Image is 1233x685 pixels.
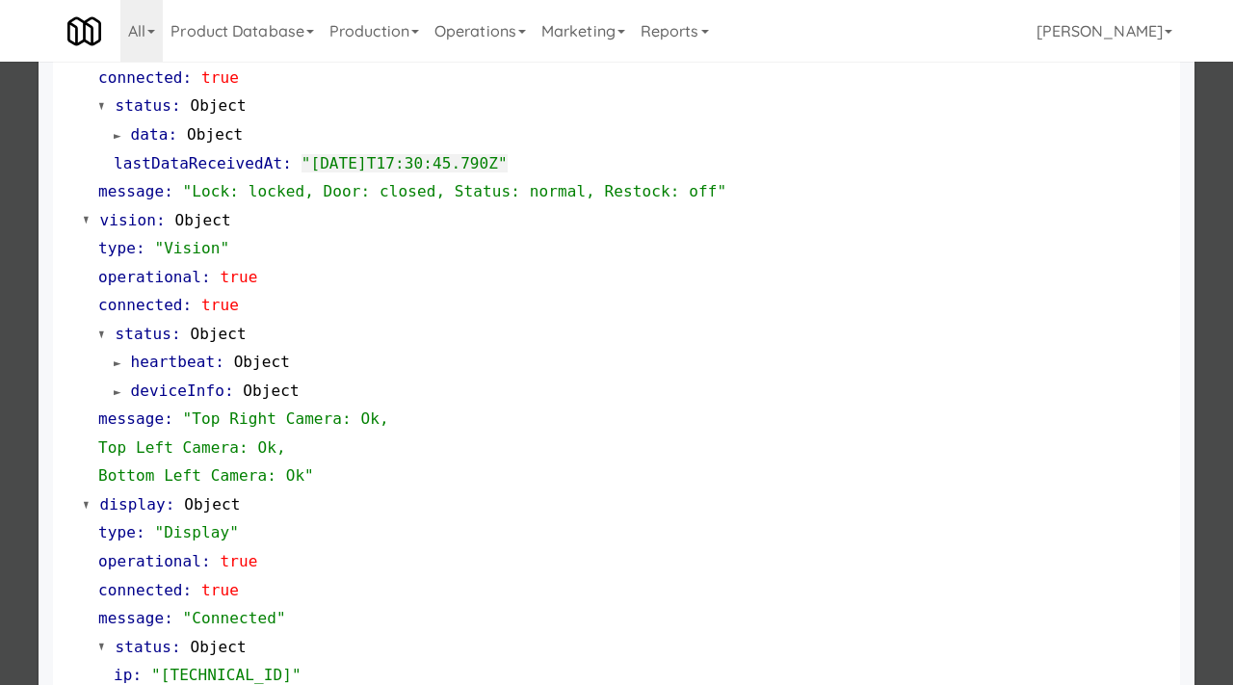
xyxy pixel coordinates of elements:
span: lastDataReceivedAt [114,154,282,172]
span: : [282,154,292,172]
span: : [132,666,142,684]
span: Object [174,211,230,229]
span: Object [190,96,246,115]
span: "Lock: locked, Door: closed, Status: normal, Restock: off" [183,182,727,200]
span: vision [100,211,156,229]
span: : [164,182,173,200]
span: status [116,638,171,656]
span: connected [98,68,183,87]
span: Object [187,125,243,144]
span: Object [190,325,246,343]
span: Object [234,353,290,371]
span: : [183,68,193,87]
span: true [221,268,258,286]
span: true [201,581,239,599]
span: status [116,96,171,115]
span: : [166,495,175,514]
span: operational [98,268,201,286]
span: : [164,609,173,627]
span: true [201,296,239,314]
span: "[TECHNICAL_ID]" [151,666,302,684]
span: connected [98,296,183,314]
span: "Vision" [154,239,229,257]
span: : [224,382,234,400]
span: : [183,581,193,599]
span: : [201,552,211,570]
span: status [116,325,171,343]
span: "Display" [154,523,239,541]
span: : [171,96,181,115]
span: Object [184,495,240,514]
span: : [215,353,224,371]
span: message [98,409,164,428]
span: operational [98,552,201,570]
span: : [171,638,181,656]
span: heartbeat [131,353,216,371]
span: : [171,325,181,343]
span: "Connected" [183,609,286,627]
span: connected [98,581,183,599]
span: message [98,609,164,627]
span: : [136,523,145,541]
span: "[DATE]T17:30:45.790Z" [302,154,508,172]
span: message [98,182,164,200]
span: "Top Right Camera: Ok, Top Left Camera: Ok, Bottom Left Camera: Ok" [98,409,389,485]
span: : [201,268,211,286]
span: display [100,495,166,514]
span: data [131,125,169,144]
span: Object [190,638,246,656]
span: true [221,552,258,570]
span: Object [243,382,299,400]
img: Micromart [67,14,101,48]
span: ip [114,666,132,684]
span: deviceInfo [131,382,224,400]
span: : [168,125,177,144]
span: : [156,211,166,229]
span: true [201,68,239,87]
span: : [136,239,145,257]
span: type [98,523,136,541]
span: : [164,409,173,428]
span: : [183,296,193,314]
span: type [98,239,136,257]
